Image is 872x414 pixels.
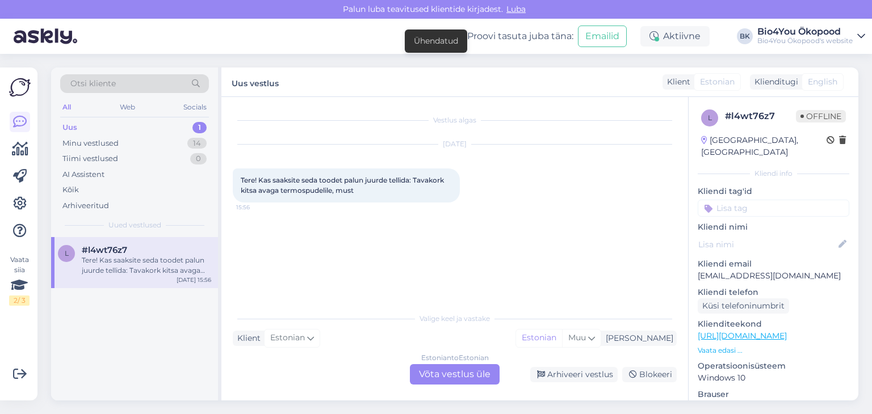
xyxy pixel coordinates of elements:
div: Web [118,100,137,115]
p: Kliendi tag'id [698,185,849,197]
input: Lisa nimi [698,238,836,251]
span: #l4wt76z7 [82,245,127,255]
div: Kliendi info [698,168,849,179]
div: Vestlus algas [233,115,677,125]
div: 14 [187,138,207,149]
div: 2 / 3 [9,295,30,306]
div: Ühendatud [414,35,458,47]
div: Aktiivne [640,26,710,47]
span: Otsi kliente [70,78,116,90]
button: Emailid [578,26,627,47]
label: Uus vestlus [232,74,279,90]
div: [PERSON_NAME] [601,332,673,344]
input: Lisa tag [698,200,849,217]
p: Kliendi nimi [698,221,849,233]
div: # l4wt76z7 [725,109,796,123]
div: Minu vestlused [62,138,119,149]
div: 1 [192,122,207,133]
div: 0 [190,153,207,164]
span: Estonian [700,76,735,88]
p: Kliendi telefon [698,286,849,298]
div: Arhiveeri vestlus [530,367,618,382]
span: Muu [568,332,586,343]
div: Blokeeri [622,367,677,382]
span: Estonian [270,332,305,344]
img: Askly Logo [9,77,31,98]
div: [GEOGRAPHIC_DATA], [GEOGRAPHIC_DATA] [701,134,827,158]
div: [DATE] 15:56 [177,276,211,284]
div: Bio4You Ökopood [757,27,853,36]
div: Klient [233,332,261,344]
span: English [808,76,837,88]
div: Klienditugi [750,76,798,88]
p: Kliendi email [698,258,849,270]
p: Brauser [698,388,849,400]
div: All [60,100,73,115]
div: Küsi telefoninumbrit [698,298,789,314]
div: Klient [663,76,690,88]
div: [DATE] [233,139,677,149]
div: Proovi tasuta juba täna: [446,29,573,43]
span: l [708,113,712,122]
a: [URL][DOMAIN_NAME] [698,331,787,341]
div: Valige keel ja vastake [233,314,677,324]
div: Võta vestlus üle [410,364,500,385]
span: 15:56 [236,203,279,212]
p: Operatsioonisüsteem [698,360,849,372]
div: Tere! Kas saaksite seda toodet palun juurde tellida: Tavakork kitsa avaga termospudelile, must [82,255,211,276]
span: l [65,249,69,257]
p: [EMAIL_ADDRESS][DOMAIN_NAME] [698,270,849,282]
span: Tere! Kas saaksite seda toodet palun juurde tellida: Tavakork kitsa avaga termospudelile, must [241,176,446,195]
span: Luba [503,4,529,14]
span: Uued vestlused [108,220,161,230]
span: Offline [796,110,846,122]
div: Tiimi vestlused [62,153,118,164]
div: Vaata siia [9,255,30,306]
p: Vaata edasi ... [698,345,849,356]
p: Windows 10 [698,372,849,384]
div: Estonian [516,329,562,347]
p: Klienditeekond [698,318,849,330]
div: Socials [181,100,209,115]
div: Arhiveeritud [62,200,109,212]
a: Bio4You ÖkopoodBio4You Ökopood's website [757,27,865,45]
div: AI Assistent [62,169,104,180]
div: Bio4You Ökopood's website [757,36,853,45]
div: Uus [62,122,77,133]
div: Estonian to Estonian [421,353,489,363]
div: Kõik [62,184,79,196]
div: BK [737,28,753,44]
